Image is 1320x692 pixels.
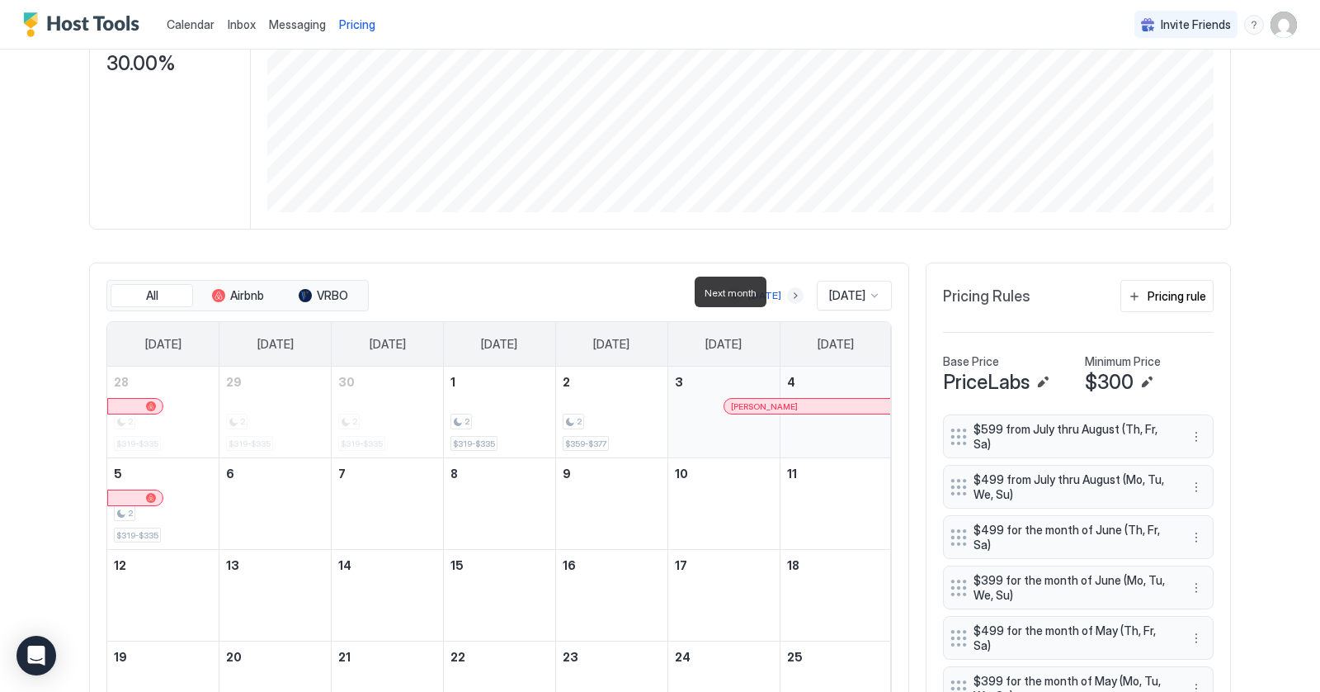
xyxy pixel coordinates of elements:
span: $399 for the month of June (Mo, Tu, We, Su) [973,573,1170,602]
span: $499 for the month of June (Th, Fr, Sa) [973,523,1170,552]
div: tab-group [106,280,369,311]
a: September 29, 2025 [219,367,331,397]
a: October 16, 2025 [556,550,667,581]
td: October 18, 2025 [780,550,892,642]
span: Invite Friends [1161,17,1231,32]
a: October 21, 2025 [332,642,443,672]
span: All [146,288,158,303]
span: 16 [563,558,576,572]
a: October 4, 2025 [780,367,892,397]
button: More options [1186,427,1206,447]
span: 25 [787,650,803,664]
button: Next month [787,287,804,304]
span: 24 [675,650,691,664]
span: 23 [563,650,578,664]
a: September 30, 2025 [332,367,443,397]
button: Edit [1033,372,1053,392]
div: Pricing rule [1148,287,1206,305]
a: October 14, 2025 [332,550,443,581]
div: menu [1186,578,1206,598]
a: October 15, 2025 [444,550,555,581]
a: October 24, 2025 [668,642,780,672]
td: October 5, 2025 [107,458,219,550]
button: All [111,284,193,307]
span: [DATE] [593,337,629,352]
span: 30.00% [106,51,176,76]
span: 2 [464,416,469,427]
a: Tuesday [353,322,422,367]
span: $359-$377 [565,438,606,449]
div: $499 from July thru August (Mo, Tu, We, Su) menu [943,465,1214,509]
span: 28 [114,375,129,389]
span: 17 [675,558,687,572]
a: Friday [689,322,758,367]
a: October 8, 2025 [444,458,555,489]
span: [PERSON_NAME] [731,401,798,412]
span: 15 [450,558,464,572]
span: $319-$335 [116,530,158,541]
td: October 17, 2025 [667,550,780,642]
td: October 6, 2025 [219,458,332,550]
div: menu [1186,427,1206,447]
td: October 3, 2025 [667,367,780,458]
span: 2 [563,375,570,389]
td: October 12, 2025 [107,550,219,642]
span: 5 [114,467,122,481]
span: Inbox [228,17,256,31]
span: $300 [1085,370,1134,395]
span: [DATE] [705,337,742,352]
td: October 13, 2025 [219,550,332,642]
span: 13 [226,558,239,572]
button: More options [1186,578,1206,598]
span: 1 [450,375,455,389]
td: October 8, 2025 [444,458,556,550]
span: $499 from July thru August (Mo, Tu, We, Su) [973,472,1170,501]
span: $599 from July thru August (Th, Fr, Sa) [973,422,1170,451]
span: [DATE] [481,337,517,352]
a: October 12, 2025 [107,550,219,581]
span: 10 [675,467,688,481]
a: October 6, 2025 [219,458,331,489]
button: More options [1186,528,1206,547]
td: October 4, 2025 [780,367,892,458]
span: [DATE] [829,288,865,303]
a: October 22, 2025 [444,642,555,672]
a: October 19, 2025 [107,642,219,672]
a: October 25, 2025 [780,642,892,672]
div: [PERSON_NAME] [731,401,884,412]
td: September 28, 2025 [107,367,219,458]
a: Inbox [228,16,256,33]
a: Host Tools Logo [23,12,147,37]
td: October 15, 2025 [444,550,556,642]
span: Calendar [167,17,214,31]
a: Sunday [129,322,198,367]
a: October 17, 2025 [668,550,780,581]
span: 19 [114,650,127,664]
span: 8 [450,467,458,481]
a: October 20, 2025 [219,642,331,672]
td: October 9, 2025 [555,458,667,550]
span: Pricing [339,17,375,32]
span: [DATE] [145,337,181,352]
button: VRBO [282,284,365,307]
div: menu [1186,477,1206,497]
td: October 10, 2025 [667,458,780,550]
span: 18 [787,558,799,572]
a: October 10, 2025 [668,458,780,489]
td: October 2, 2025 [555,367,667,458]
a: October 11, 2025 [780,458,892,489]
div: $499 for the month of June (Th, Fr, Sa) menu [943,515,1214,559]
div: $399 for the month of June (Mo, Tu, We, Su) menu [943,566,1214,609]
td: October 16, 2025 [555,550,667,642]
span: 2 [128,508,133,519]
span: $319-$335 [453,438,495,449]
td: September 29, 2025 [219,367,332,458]
span: Pricing Rules [943,287,1030,306]
a: October 3, 2025 [668,367,780,397]
a: Saturday [801,322,870,367]
a: October 1, 2025 [444,367,555,397]
td: October 11, 2025 [780,458,892,550]
div: $599 from July thru August (Th, Fr, Sa) menu [943,415,1214,458]
a: September 28, 2025 [107,367,219,397]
